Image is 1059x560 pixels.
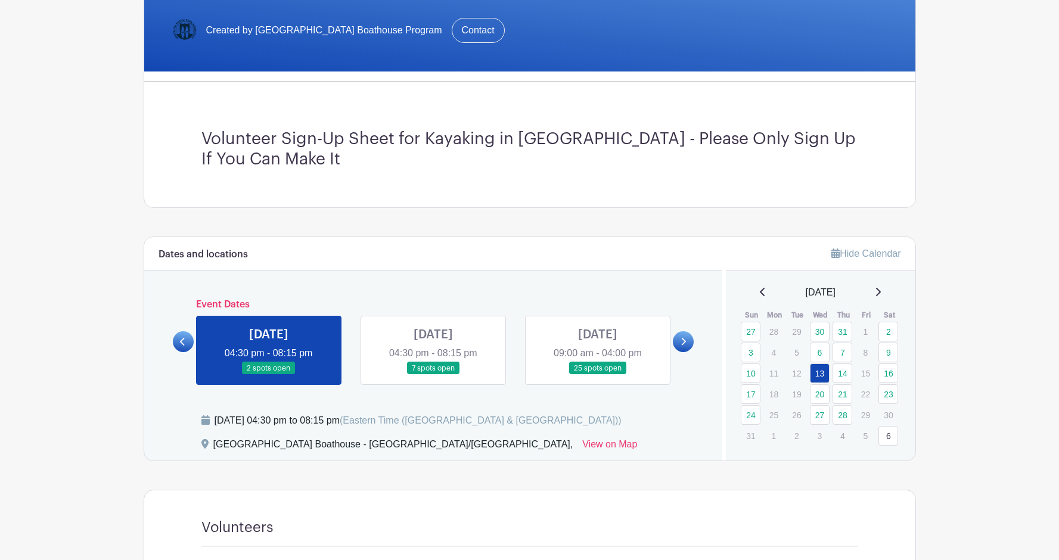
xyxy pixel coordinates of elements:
[787,385,806,403] p: 19
[786,309,809,321] th: Tue
[740,309,763,321] th: Sun
[741,405,760,425] a: 24
[787,364,806,382] p: 12
[832,309,855,321] th: Thu
[787,427,806,445] p: 2
[764,343,784,362] p: 4
[856,385,875,403] p: 22
[856,406,875,424] p: 29
[810,384,830,404] a: 20
[201,129,858,169] h3: Volunteer Sign-Up Sheet for Kayaking in [GEOGRAPHIC_DATA] - Please Only Sign Up If You Can Make It
[763,309,787,321] th: Mon
[878,322,898,341] a: 2
[878,406,898,424] p: 30
[833,405,852,425] a: 28
[582,437,637,456] a: View on Map
[833,384,852,404] a: 21
[833,322,852,341] a: 31
[810,405,830,425] a: 27
[856,322,875,341] p: 1
[856,343,875,362] p: 8
[810,322,830,341] a: 30
[878,343,898,362] a: 9
[787,406,806,424] p: 26
[201,519,274,536] h4: Volunteers
[194,299,673,310] h6: Event Dates
[831,248,900,259] a: Hide Calendar
[833,343,852,362] a: 7
[810,427,830,445] p: 3
[764,406,784,424] p: 25
[206,23,442,38] span: Created by [GEOGRAPHIC_DATA] Boathouse Program
[340,415,622,425] span: (Eastern Time ([GEOGRAPHIC_DATA] & [GEOGRAPHIC_DATA]))
[741,343,760,362] a: 3
[856,427,875,445] p: 5
[855,309,878,321] th: Fri
[806,285,836,300] span: [DATE]
[741,427,760,445] p: 31
[213,437,573,456] div: [GEOGRAPHIC_DATA] Boathouse - [GEOGRAPHIC_DATA]/[GEOGRAPHIC_DATA],
[787,343,806,362] p: 5
[741,322,760,341] a: 27
[764,385,784,403] p: 18
[764,322,784,341] p: 28
[173,18,197,42] img: Logo-Title.png
[810,363,830,383] a: 13
[741,363,760,383] a: 10
[833,363,852,383] a: 14
[856,364,875,382] p: 15
[878,384,898,404] a: 23
[878,426,898,446] a: 6
[810,343,830,362] a: 6
[809,309,833,321] th: Wed
[878,363,898,383] a: 16
[452,18,505,43] a: Contact
[159,249,248,260] h6: Dates and locations
[215,413,622,428] div: [DATE] 04:30 pm to 08:15 pm
[764,427,784,445] p: 1
[764,364,784,382] p: 11
[741,384,760,404] a: 17
[787,322,806,341] p: 29
[833,427,852,445] p: 4
[878,309,901,321] th: Sat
